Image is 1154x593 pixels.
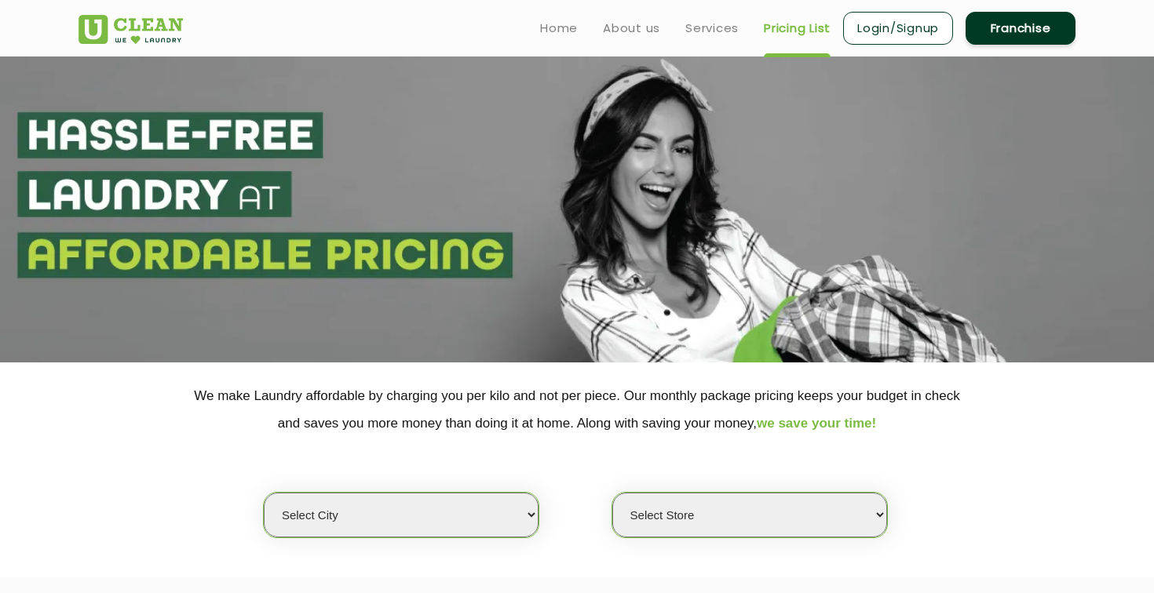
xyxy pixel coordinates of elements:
a: Pricing List [764,19,831,38]
a: Franchise [966,12,1075,45]
a: About us [603,19,660,38]
a: Services [685,19,739,38]
a: Home [540,19,578,38]
p: We make Laundry affordable by charging you per kilo and not per piece. Our monthly package pricin... [79,382,1075,437]
a: Login/Signup [843,12,953,45]
span: we save your time! [757,416,876,431]
img: UClean Laundry and Dry Cleaning [79,15,183,44]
